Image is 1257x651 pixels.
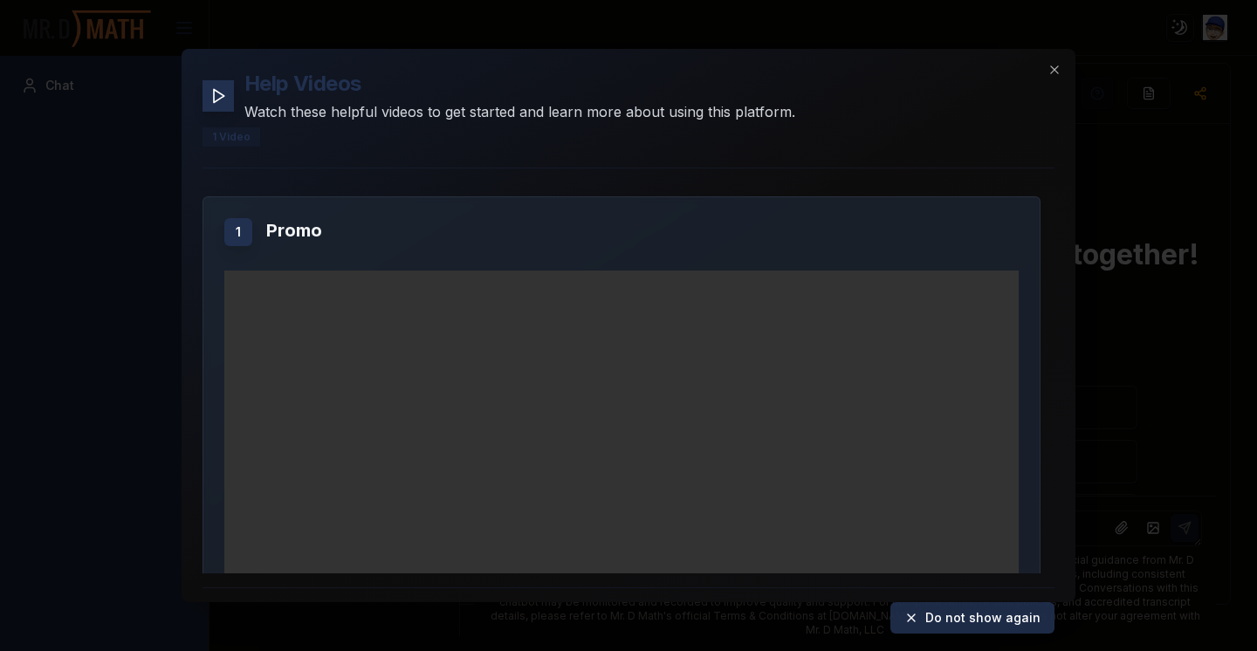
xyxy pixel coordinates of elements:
p: Watch these helpful videos to get started and learn more about using this platform. [244,101,795,122]
h2: Help Videos [244,70,795,98]
button: Do not show again [890,602,1054,634]
div: 1 [224,218,252,246]
h3: Promo [266,218,1019,243]
div: 1 Video [203,127,260,147]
